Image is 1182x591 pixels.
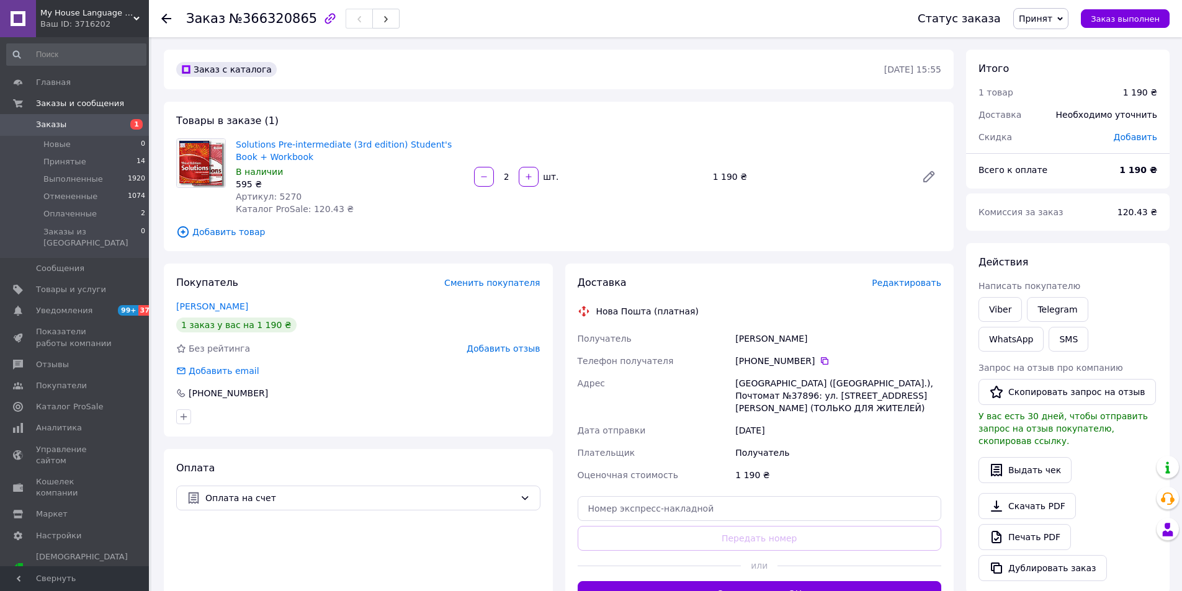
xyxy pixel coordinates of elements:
span: Каталог ProSale: 120.43 ₴ [236,204,354,214]
div: 1 заказ у вас на 1 190 ₴ [176,318,297,332]
span: Маркет [36,509,68,520]
button: SMS [1049,327,1088,352]
span: Доставка [978,110,1021,120]
span: №366320865 [229,11,317,26]
span: [DEMOGRAPHIC_DATA] и счета [36,551,128,585]
span: Написать покупателю [978,281,1080,291]
div: Получатель [733,442,944,464]
span: 99+ [118,305,138,316]
span: Редактировать [872,278,941,288]
span: Оплаченные [43,208,97,220]
div: 1 190 ₴ [1123,86,1157,99]
span: Заказ [186,11,225,26]
a: Печать PDF [978,524,1071,550]
b: 1 190 ₴ [1119,165,1157,175]
button: Заказ выполнен [1081,9,1170,28]
span: Отмененные [43,191,97,202]
span: Без рейтинга [189,344,250,353]
span: Получатель [578,334,632,344]
span: Добавить [1114,132,1157,142]
span: Заказы [36,119,66,130]
span: Настройки [36,530,81,541]
span: 2 [141,208,145,220]
span: Оценочная стоимость [578,470,679,480]
span: У вас есть 30 дней, чтобы отправить запрос на отзыв покупателю, скопировав ссылку. [978,411,1148,446]
div: Необходимо уточнить [1049,101,1165,128]
div: [DATE] [733,419,944,442]
div: Добавить email [175,365,261,377]
span: Итого [978,63,1009,74]
button: Дублировать заказ [978,555,1107,581]
div: [GEOGRAPHIC_DATA] ([GEOGRAPHIC_DATA].), Почтомат №37896: ул. [STREET_ADDRESS][PERSON_NAME] (ТОЛЬК... [733,372,944,419]
span: Товары в заказе (1) [176,115,279,127]
span: Кошелек компании [36,476,115,499]
span: Показатели работы компании [36,326,115,349]
div: Нова Пошта (платная) [593,305,702,318]
span: Комиссия за заказ [978,207,1063,217]
a: WhatsApp [978,327,1044,352]
button: Скопировать запрос на отзыв [978,379,1156,405]
span: Плательщик [578,448,635,458]
a: Viber [978,297,1022,322]
span: Покупатели [36,380,87,391]
img: Solutions Pre-intermediate (3rd edition) Student's Book + Workbook [177,139,225,187]
span: 1074 [128,191,145,202]
span: Аналитика [36,422,82,433]
span: Принятые [43,156,86,167]
span: Заказы и сообщения [36,98,124,109]
div: [PERSON_NAME] [733,327,944,350]
span: 0 [141,226,145,249]
div: Добавить email [187,365,261,377]
span: Доставка [578,277,627,288]
input: Номер экспресс-накладной [578,496,942,521]
span: 0 [141,139,145,150]
span: Телефон получателя [578,356,674,366]
span: Добавить отзыв [467,344,540,353]
div: 1 190 ₴ [733,464,944,486]
span: Управление сайтом [36,444,115,466]
div: Заказ с каталога [176,62,277,77]
span: В наличии [236,167,283,177]
span: 1 товар [978,87,1013,97]
span: Сообщения [36,263,84,274]
a: Solutions Pre-intermediate (3rd edition) Student's Book + Workbook [236,140,452,162]
a: Скачать PDF [978,493,1076,519]
span: Новые [43,139,71,150]
div: Ваш ID: 3716202 [40,19,149,30]
span: Добавить товар [176,225,941,239]
div: [PHONE_NUMBER] [187,387,269,399]
span: Выполненные [43,174,103,185]
a: Telegram [1027,297,1088,322]
div: [PHONE_NUMBER] [735,355,941,367]
span: Заказы из [GEOGRAPHIC_DATA] [43,226,141,249]
span: Главная [36,77,71,88]
div: Вернуться назад [161,12,171,25]
span: Сменить покупателя [444,278,540,288]
span: Оплата [176,462,215,474]
span: Отзывы [36,359,69,370]
a: Редактировать [916,164,941,189]
span: 37 [138,305,153,316]
span: Уведомления [36,305,92,316]
div: шт. [540,171,560,183]
span: 14 [137,156,145,167]
span: Заказ выполнен [1091,14,1160,24]
span: 1920 [128,174,145,185]
input: Поиск [6,43,146,66]
span: Адрес [578,378,605,388]
span: Товары и услуги [36,284,106,295]
button: Выдать чек [978,457,1072,483]
div: 595 ₴ [236,178,464,190]
span: Запрос на отзыв про компанию [978,363,1123,373]
span: Принят [1019,14,1052,24]
span: Покупатель [176,277,238,288]
span: Артикул: 5270 [236,192,302,202]
span: Всего к оплате [978,165,1047,175]
span: 1 [130,119,143,130]
a: [PERSON_NAME] [176,301,248,311]
span: 120.43 ₴ [1117,207,1157,217]
span: Оплата на счет [205,491,515,505]
span: Скидка [978,132,1012,142]
span: Каталог ProSale [36,401,103,412]
time: [DATE] 15:55 [884,64,941,74]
